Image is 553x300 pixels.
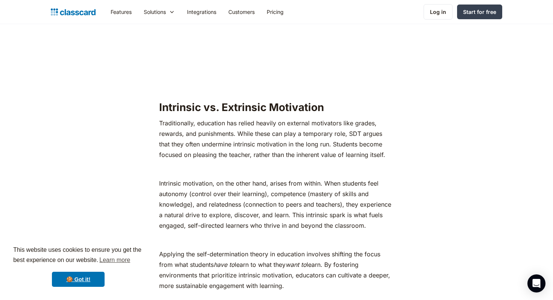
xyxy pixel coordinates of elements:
[286,261,307,268] em: want to
[181,3,222,20] a: Integrations
[457,5,502,19] a: Start for free
[138,3,181,20] div: Solutions
[424,4,453,20] a: Log in
[229,261,235,268] em: to
[159,82,393,93] p: ‍
[214,261,227,268] em: have
[6,238,150,294] div: cookieconsent
[51,7,96,17] a: home
[159,101,393,114] h2: Intrinsic vs. Extrinsic Motivation
[527,274,545,292] div: Open Intercom Messenger
[144,8,166,16] div: Solutions
[105,3,138,20] a: Features
[463,8,496,16] div: Start for free
[159,164,393,174] p: ‍
[98,254,131,266] a: learn more about cookies
[159,118,393,160] p: Traditionally, education has relied heavily on external motivators like grades, rewards, and puni...
[159,178,393,231] p: Intrinsic motivation, on the other hand, arises from within. When students feel autonomy (control...
[261,3,290,20] a: Pricing
[430,8,446,16] div: Log in
[222,3,261,20] a: Customers
[13,245,143,266] span: This website uses cookies to ensure you get the best experience on our website.
[52,272,105,287] a: dismiss cookie message
[159,249,393,291] p: Applying the self-determination theory in education involves shifting the focus from what student...
[159,235,393,245] p: ‍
